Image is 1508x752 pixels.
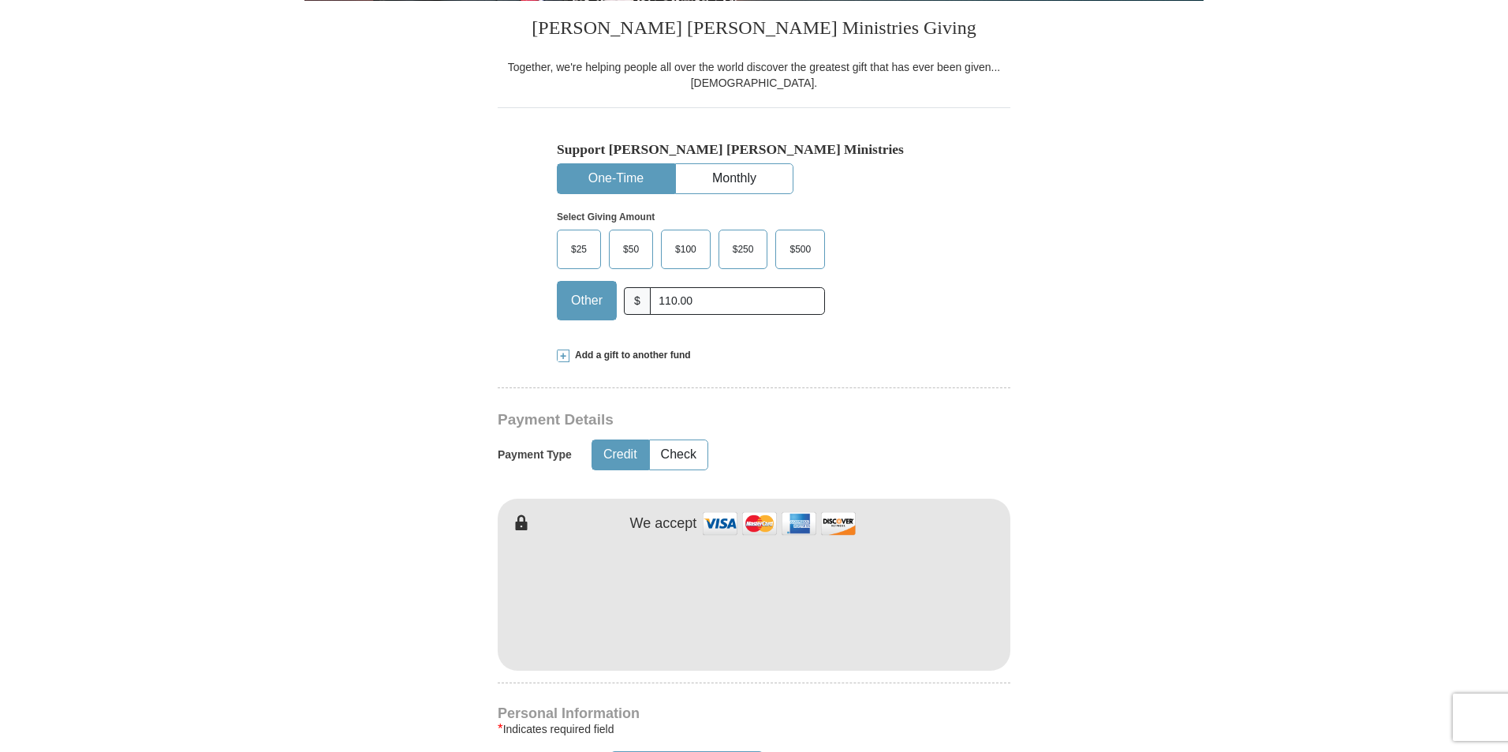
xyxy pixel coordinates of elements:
[650,287,825,315] input: Other Amount
[498,59,1010,91] div: Together, we're helping people all over the world discover the greatest gift that has ever been g...
[498,1,1010,59] h3: [PERSON_NAME] [PERSON_NAME] Ministries Giving
[624,287,651,315] span: $
[782,238,819,261] span: $500
[725,238,762,261] span: $250
[569,349,691,362] span: Add a gift to another fund
[498,411,900,429] h3: Payment Details
[650,440,707,470] button: Check
[700,507,858,541] img: credit cards accepted
[563,289,610,312] span: Other
[498,720,1010,739] div: Indicates required field
[667,238,704,261] span: $100
[498,448,572,462] h5: Payment Type
[630,515,697,533] h4: We accept
[563,238,595,261] span: $25
[592,440,648,470] button: Credit
[557,141,951,158] h5: Support [PERSON_NAME] [PERSON_NAME] Ministries
[676,164,793,193] button: Monthly
[557,211,655,223] strong: Select Giving Amount
[558,164,674,193] button: One-Time
[498,707,1010,720] h4: Personal Information
[615,238,647,261] span: $50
